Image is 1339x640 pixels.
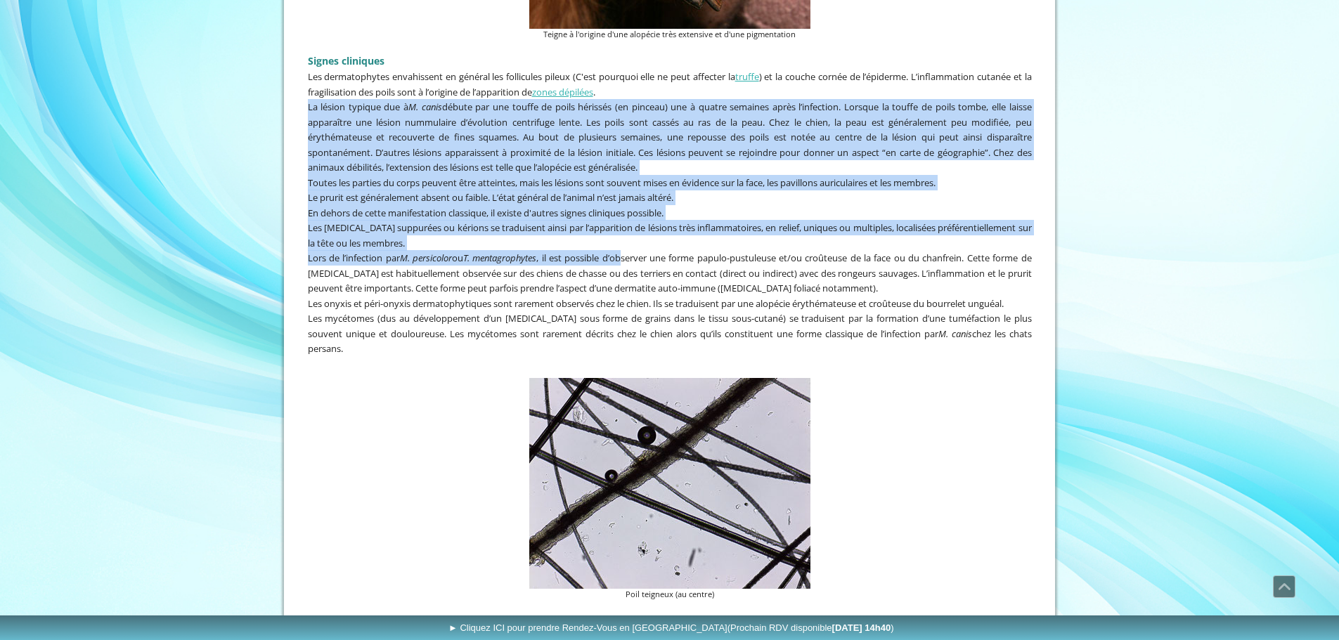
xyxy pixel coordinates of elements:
span: ► Cliquez ICI pour prendre Rendez-Vous en [GEOGRAPHIC_DATA] [448,622,894,633]
b: [DATE] 14h40 [832,622,891,633]
figcaption: Poil teigneux (au centre) [529,589,810,601]
figcaption: Teigne à l'origine d'une alopécie très extensive et d'une pigmentation [529,29,810,41]
em: M. persicolor [400,252,452,264]
span: Défiler vers le haut [1274,576,1295,597]
span: Lors de l’infection par ou , il est possible d’observer une forme papulo-pustuleuse et/ou croûteu... [308,252,1032,294]
span: Les [MEDICAL_DATA] suppurées ou kérions se traduisent ainsi par l’apparition de lésions très infl... [308,221,1032,249]
span: Toutes les parties du corps peuvent être atteintes, mais les lésions sont souvent mises en éviden... [308,176,936,189]
em: T. mentagrophytes [463,252,536,264]
a: truffe [735,70,759,83]
strong: Le traitement de la teigne chez le chien [308,613,498,627]
span: Les onyxis et péri-onyxis dermatophytiques sont rarement observés chez le chien. Ils se traduisen... [308,297,1004,310]
span: Les mycétomes (dus au développement d’un [MEDICAL_DATA] sous forme de grains dans le tissu sous-c... [308,312,1032,355]
a: zones dépilées [532,86,593,98]
span: Signes cliniques [308,54,384,67]
span: Les dermatophytes envahissent en général les follicules pileux (C'est pourquoi elle ne peut affec... [308,70,1032,98]
em: M. canis [408,100,442,113]
span: La lésion typique due à débute par une touffe de poils hérissés (en pinceau) une à quatre semaine... [308,100,1032,174]
em: M. canis [938,327,972,340]
span: (Prochain RDV disponible ) [727,622,894,633]
a: Défiler vers le haut [1273,575,1295,598]
span: En dehors de cette manifestation classique, il existe d'autres signes cliniques possible. [308,207,664,219]
img: Signes cliniques et traitement de la teigne chez le chien [529,378,810,589]
span: Le prurit est généralement absent ou faible. L’état général de l’animal n’est jamais altéré. [308,191,673,204]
